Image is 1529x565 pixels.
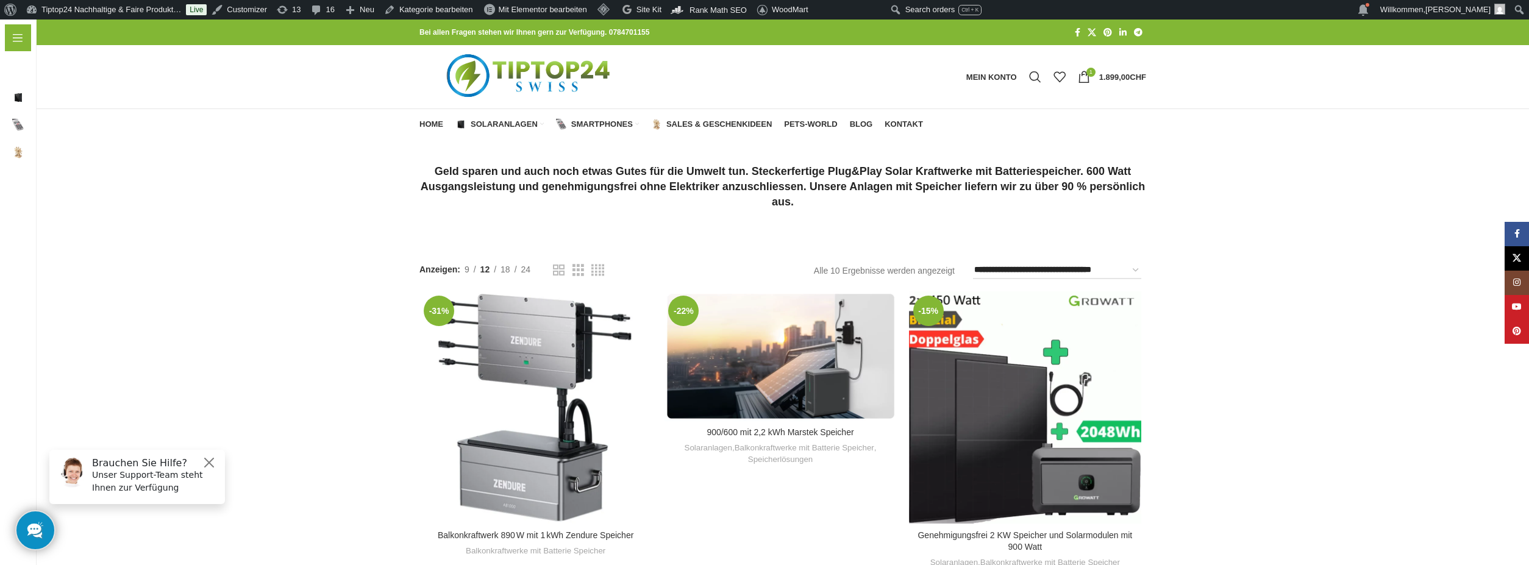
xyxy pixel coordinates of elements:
a: LinkedIn Social Link [1116,24,1130,41]
a: Pinterest Social Link [1505,319,1529,344]
a: 900/600 mit 2,2 kWh Marstek Speicher [664,291,896,421]
span: -31% [424,296,454,326]
strong: Bei allen Fragen stehen wir Ihnen gern zur Verfügung. 0784701155 [419,28,649,37]
button: Close [162,15,177,30]
a: Kontakt [885,112,923,137]
a: Facebook Social Link [1505,222,1529,246]
span: CHF [1130,73,1146,82]
span: Rank Math SEO [690,5,747,15]
div: Hauptnavigation [413,112,929,137]
a: 900/600 mit 2,2 kWh Marstek Speicher [707,427,854,437]
span: 18 [501,265,510,274]
a: Sales & Geschenkideen [651,112,772,137]
a: Balkonkraftwerke mit Batterie Speicher [466,545,605,557]
a: Genehmigungsfrei 2 KW Speicher und Solarmodulen mit 900 Watt [918,530,1132,552]
img: Aufrufe der letzten 48 Stunden. Klicke hier für weitere Jetpack-Statistiken. [819,3,888,18]
a: Pinterest Social Link [1100,24,1116,41]
a: Facebook Social Link [1071,24,1084,41]
span: Site Kit [636,5,661,14]
span: 12 [480,265,490,274]
a: Rasteransicht 3 [572,263,584,278]
a: X Social Link [1084,24,1100,41]
span: Smartphones [571,119,633,129]
a: YouTube Social Link [1505,295,1529,319]
a: Solaranlagen [455,112,544,137]
span: -15% [913,296,944,326]
a: 9 [460,263,474,276]
span: Mein Konto [966,73,1017,81]
span: Mit Elementor bearbeiten [499,5,587,14]
strong: Geld sparen und auch noch etwas Gutes für die Umwelt tun. Steckerfertige Plug&Play Solar Kraftwer... [421,165,1146,208]
span: 1 [1086,68,1096,77]
a: 12 [476,263,494,276]
div: , , [670,442,890,465]
a: Suche [1023,65,1047,89]
a: Genehmigungsfrei 2 KW Speicher und Solarmodulen mit 900 Watt [909,291,1141,524]
span: -22% [668,296,699,326]
p: Alle 10 Ergebnisse werden angezeigt [814,264,955,277]
span: Anzeigen [419,263,460,276]
a: Instagram Social Link [1505,271,1529,295]
a: Solaranlagen [685,442,732,454]
a: 18 [496,263,515,276]
a: Balkonkraftwerke mit Batterie Speicher [735,442,874,454]
a: Balkonkraftwerk 890 W mit 1 kWh Zendure Speicher [438,530,633,540]
span: Blog [850,119,873,129]
img: Solaranlagen [455,119,466,130]
a: Home [419,112,443,137]
a: Speicherlösungen [748,454,813,466]
span: Pets-World [784,119,837,129]
img: Tiptop24 Nachhaltige & Faire Produkte [419,45,641,108]
div: Meine Wunschliste [1047,65,1072,89]
span: Home [419,119,443,129]
a: 24 [517,263,535,276]
select: Shop-Reihenfolge [973,261,1141,279]
a: Balkonkraftwerk 890 W mit 1 kWh Zendure Speicher [419,291,652,524]
span: Kontakt [885,119,923,129]
img: Customer service [17,17,48,48]
a: X Social Link [1505,246,1529,271]
span: 9 [465,265,469,274]
a: Smartphones [556,112,639,137]
a: Rasteransicht 4 [591,263,604,278]
span: Ctrl + K [961,7,978,13]
a: Live [186,4,207,15]
span: 24 [521,265,531,274]
a: Blog [850,112,873,137]
a: Mein Konto [960,65,1023,89]
span: Sales & Geschenkideen [666,119,772,129]
span: Solaranlagen [471,119,538,129]
a: Logo der Website [419,71,641,81]
span: [PERSON_NAME] [1425,5,1491,14]
a: Pets-World [784,112,837,137]
a: Telegram Social Link [1130,24,1146,41]
img: Sales & Geschenkideen [651,119,662,130]
img: Smartphones [556,119,567,130]
bdi: 1.899,00 [1099,73,1146,82]
a: 1 1.899,00CHF [1072,65,1152,89]
p: Unser Support-Team steht Ihnen zur Verfügung [52,29,178,54]
a: Rasteransicht 2 [553,263,565,278]
h6: Brauchen Sie Hilfe? [52,17,178,29]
